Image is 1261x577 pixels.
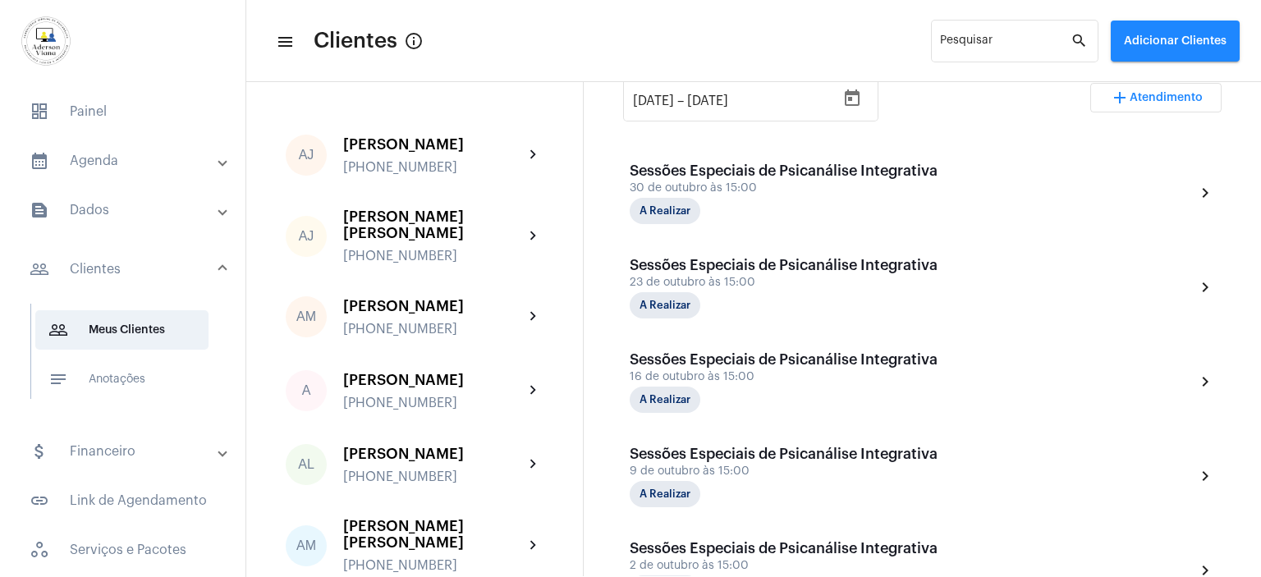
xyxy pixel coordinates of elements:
span: Anotações [35,359,209,399]
mat-expansion-panel-header: sidenav iconDados [10,190,245,230]
mat-icon: sidenav icon [30,491,49,511]
mat-icon: chevron_right [524,455,543,474]
div: 2 de outubro às 15:00 [630,560,938,572]
mat-icon: sidenav icon [30,442,49,461]
input: Data do fim [687,94,786,108]
mat-chip: A Realizar [630,198,700,224]
span: Adicionar Clientes [1124,35,1227,47]
div: [PERSON_NAME] [343,446,524,462]
div: 23 de outubro às 15:00 [630,277,938,289]
input: Pesquisar [940,38,1071,51]
div: A [286,370,327,411]
input: Data de início [633,94,674,108]
div: AJ [286,216,327,257]
button: Button that displays a tooltip when focused or hovered over [397,25,430,57]
div: sidenav iconClientes [10,295,245,422]
mat-expansion-panel-header: sidenav iconAgenda [10,141,245,181]
mat-chip: A Realizar [630,292,700,318]
span: Clientes [314,28,397,54]
div: AJ [286,135,327,176]
div: [PERSON_NAME] [343,298,524,314]
div: [PERSON_NAME] [343,136,524,153]
mat-expansion-panel-header: sidenav iconFinanceiro [10,432,245,471]
mat-chip: A Realizar [630,481,700,507]
div: [PHONE_NUMBER] [343,160,524,175]
div: 30 de outubro às 15:00 [630,182,938,195]
div: [PHONE_NUMBER] [343,322,524,337]
mat-icon: chevron_right [1195,277,1215,297]
mat-icon: chevron_right [1195,466,1215,486]
mat-icon: search [1071,31,1090,51]
img: d7e3195d-0907-1efa-a796-b593d293ae59.png [13,8,79,74]
mat-icon: sidenav icon [276,32,292,52]
span: Painel [16,92,229,131]
mat-icon: sidenav icon [48,369,68,389]
div: [PHONE_NUMBER] [343,469,524,484]
mat-icon: chevron_right [524,536,543,556]
span: – [677,94,684,108]
mat-expansion-panel-header: sidenav iconClientes [10,243,245,295]
button: Adicionar Clientes [1111,21,1240,62]
button: Adicionar Atendimento [1090,83,1222,112]
span: sidenav icon [30,540,49,560]
span: Meus Clientes [35,310,209,350]
span: Link de Agendamento [16,481,229,520]
mat-icon: sidenav icon [30,259,49,279]
mat-icon: chevron_right [1195,372,1215,392]
div: Sessões Especiais de Psicanálise Integrativa [630,163,938,179]
mat-panel-title: Financeiro [30,442,219,461]
mat-icon: chevron_right [524,307,543,327]
button: Open calendar [836,82,869,115]
div: Sessões Especiais de Psicanálise Integrativa [630,351,938,368]
mat-icon: sidenav icon [30,200,49,220]
div: [PERSON_NAME] [PERSON_NAME] [343,518,524,551]
div: AM [286,296,327,337]
mat-icon: sidenav icon [48,320,68,340]
mat-icon: sidenav icon [30,151,49,171]
span: Serviços e Pacotes [16,530,229,570]
div: Sessões Especiais de Psicanálise Integrativa [630,446,938,462]
mat-icon: chevron_right [524,227,543,246]
div: Sessões Especiais de Psicanálise Integrativa [630,540,938,556]
mat-icon: Button that displays a tooltip when focused or hovered over [404,31,424,51]
div: [PHONE_NUMBER] [343,249,524,263]
div: [PHONE_NUMBER] [343,558,524,573]
mat-panel-title: Agenda [30,151,219,171]
div: [PHONE_NUMBER] [343,396,524,410]
span: Atendimento [1130,92,1203,103]
mat-icon: add [1110,88,1130,108]
div: Sessões Especiais de Psicanálise Integrativa [630,257,938,273]
mat-icon: chevron_right [1195,183,1215,203]
div: AL [286,444,327,485]
div: 16 de outubro às 15:00 [630,371,938,383]
mat-icon: chevron_right [524,381,543,401]
div: AM [286,525,327,566]
div: 9 de outubro às 15:00 [630,465,938,478]
span: sidenav icon [30,102,49,121]
div: [PERSON_NAME] [PERSON_NAME] [343,208,524,241]
mat-panel-title: Dados [30,200,219,220]
mat-icon: chevron_right [524,145,543,165]
mat-panel-title: Clientes [30,259,219,279]
mat-chip: A Realizar [630,387,700,413]
div: [PERSON_NAME] [343,372,524,388]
